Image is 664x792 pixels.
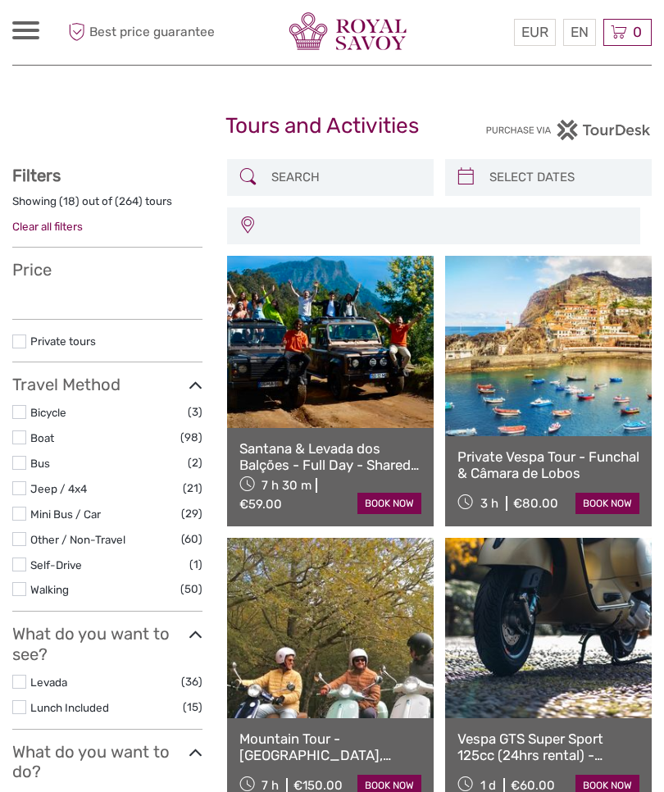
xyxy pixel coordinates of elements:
[30,457,50,470] a: Bus
[12,260,202,280] h3: Price
[183,698,202,717] span: (15)
[485,120,652,140] img: PurchaseViaTourDesk.png
[30,583,69,596] a: Walking
[262,478,312,493] span: 7 h 30 m
[30,406,66,419] a: Bicycle
[480,496,498,511] span: 3 h
[119,193,139,209] label: 264
[575,493,639,514] a: book now
[12,166,61,185] strong: Filters
[63,193,75,209] label: 18
[239,731,421,764] a: Mountain Tour - [GEOGRAPHIC_DATA], [GEOGRAPHIC_DATA], [PERSON_NAME] ,[GEOGRAPHIC_DATA][PERSON_NAM...
[239,440,421,474] a: Santana & Levada dos Balções - Full Day - Shared Jeep Tour
[189,555,202,574] span: (1)
[513,496,558,511] div: €80.00
[563,19,596,46] div: EN
[188,453,202,472] span: (2)
[30,701,109,714] a: Lunch Included
[12,742,202,782] h3: What do you want to do?
[181,672,202,691] span: (36)
[183,479,202,498] span: (21)
[12,624,202,664] h3: What do you want to see?
[265,163,425,192] input: SEARCH
[30,558,82,571] a: Self-Drive
[181,504,202,523] span: (29)
[30,533,125,546] a: Other / Non-Travel
[30,676,67,689] a: Levada
[12,193,202,219] div: Showing ( ) out of ( ) tours
[630,24,644,40] span: 0
[12,375,202,394] h3: Travel Method
[225,113,439,139] h1: Tours and Activities
[357,493,421,514] a: book now
[483,163,644,192] input: SELECT DATES
[64,19,215,46] span: Best price guarantee
[181,530,202,548] span: (60)
[30,482,87,495] a: Jeep / 4x4
[30,335,96,348] a: Private tours
[521,24,548,40] span: EUR
[180,580,202,599] span: (50)
[188,403,202,421] span: (3)
[239,497,282,512] div: €59.00
[180,428,202,447] span: (98)
[457,731,639,764] a: Vespa GTS Super Sport 125cc (24hrs rental) - [GEOGRAPHIC_DATA]
[285,12,411,52] img: 3280-12f42084-c20e-4d34-be88-46f68e1c0edb_logo_small.png
[30,431,54,444] a: Boat
[12,220,83,233] a: Clear all filters
[30,508,101,521] a: Mini Bus / Car
[457,448,639,482] a: Private Vespa Tour - Funchal & Câmara de Lobos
